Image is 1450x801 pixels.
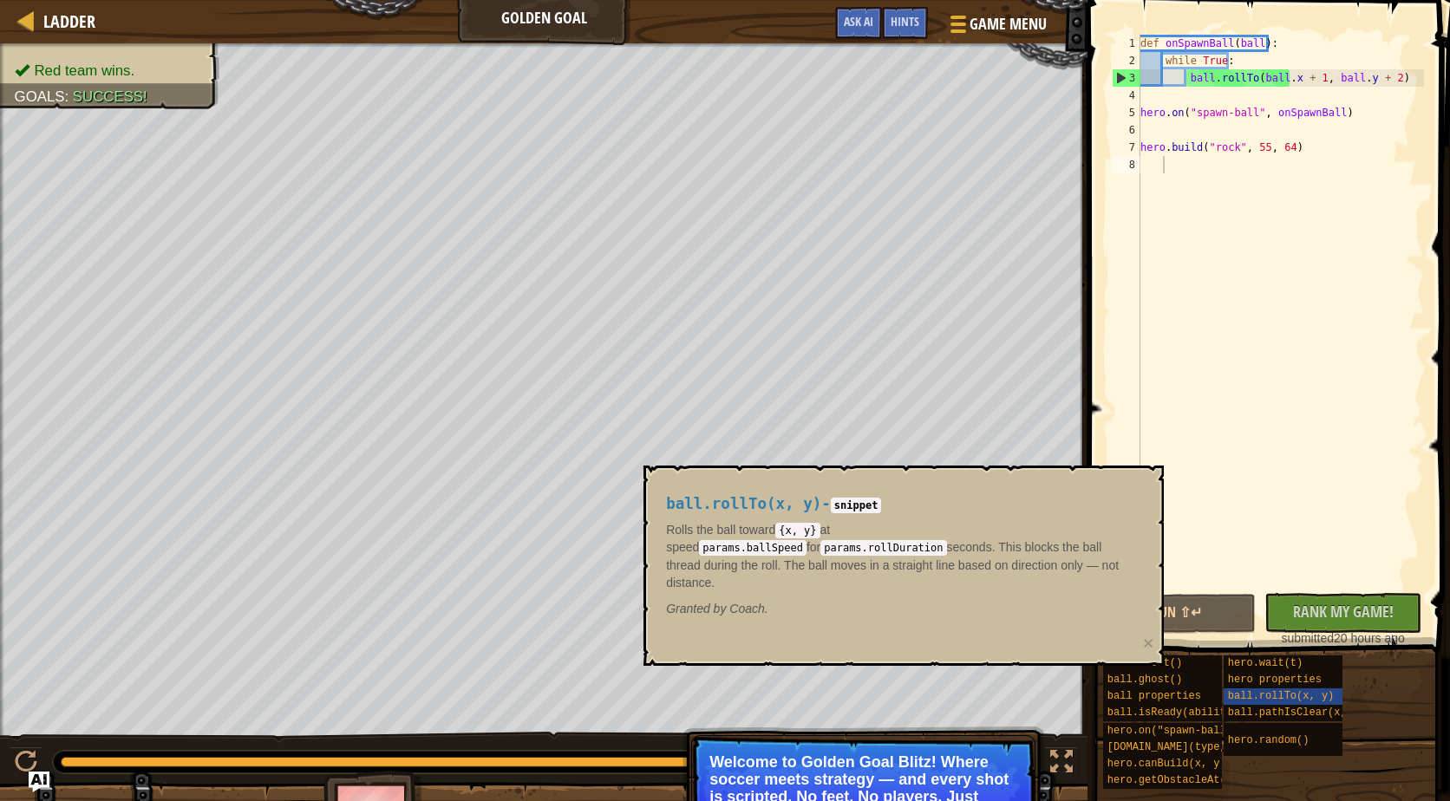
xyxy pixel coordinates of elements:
[1293,601,1394,622] span: Rank My Game!
[844,13,873,29] span: Ask AI
[1228,657,1303,669] span: hero.wait(t)
[65,88,73,105] span: :
[34,62,134,79] span: Red team wins.
[1099,594,1256,634] button: Run ⇧↵
[1264,593,1421,633] button: Rank My Game!
[666,521,1133,590] p: Rolls the ball toward at speed for seconds. This blocks the ball thread during the roll. The ball...
[1281,631,1334,645] span: submitted
[666,496,1133,512] h4: -
[1107,725,1257,737] span: hero.on("spawn-ball", f)
[1273,629,1413,647] div: 20 hours ago
[1112,87,1140,104] div: 4
[1044,746,1079,782] button: Toggle fullscreen
[1107,741,1264,753] span: [DOMAIN_NAME](type, x, y)
[1228,707,1365,719] span: ball.pathIsClear(x, y)
[1143,634,1153,652] button: ×
[1113,69,1140,87] div: 3
[1112,104,1140,121] div: 5
[1112,156,1140,173] div: 8
[970,13,1047,36] span: Game Menu
[1107,690,1201,702] span: ball properties
[15,60,204,81] li: Red team wins.
[1228,674,1322,686] span: hero properties
[9,746,43,782] button: Ctrl + P: Play
[666,602,729,615] span: Granted by
[43,10,95,33] span: Ladder
[1112,35,1140,52] div: 1
[15,88,65,105] span: Goals
[1228,690,1334,702] span: ball.rollTo(x, y)
[666,495,821,512] span: ball.rollTo(x, y)
[1107,707,1238,719] span: ball.isReady(ability)
[1107,774,1257,786] span: hero.getObstacleAt(x, y)
[835,7,882,39] button: Ask AI
[1107,758,1226,770] span: hero.canBuild(x, y)
[699,540,807,556] code: params.ballSpeed
[666,602,768,615] em: Coach.
[35,10,95,33] a: Ladder
[937,7,1057,48] button: Game Menu
[831,498,882,513] code: snippet
[1112,139,1140,156] div: 7
[1112,121,1140,139] div: 6
[29,772,49,792] button: Ask AI
[73,88,147,105] span: Success!
[891,13,919,29] span: Hints
[1112,52,1140,69] div: 2
[1107,674,1182,686] span: ball.ghost()
[1228,734,1310,746] span: hero.random()
[775,523,820,538] code: {x, y}
[820,540,946,556] code: params.rollDuration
